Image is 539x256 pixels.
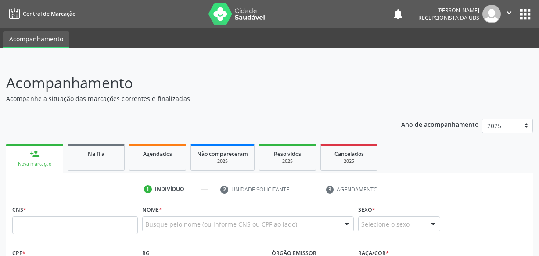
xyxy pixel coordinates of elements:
p: Acompanhamento [6,72,375,94]
span: Cancelados [334,150,364,158]
i:  [504,8,514,18]
label: CNS [12,203,26,216]
div: 2025 [327,158,371,165]
label: Sexo [358,203,375,216]
span: Não compareceram [197,150,248,158]
div: Nova marcação [12,161,57,167]
a: Acompanhamento [3,31,69,48]
span: Central de Marcação [23,10,75,18]
a: Central de Marcação [6,7,75,21]
div: person_add [30,149,40,159]
p: Acompanhe a situação das marcações correntes e finalizadas [6,94,375,103]
p: Ano de acompanhamento [401,119,479,130]
div: Indivíduo [155,185,184,193]
button:  [501,5,517,23]
div: 2025 [266,158,309,165]
label: Nome [142,203,162,216]
div: 2025 [197,158,248,165]
span: Resolvidos [274,150,301,158]
span: Recepcionista da UBS [418,14,479,22]
div: 1 [144,185,152,193]
img: img [482,5,501,23]
span: Agendados [143,150,172,158]
button: notifications [392,8,404,20]
button: apps [517,7,533,22]
span: Selecione o sexo [361,220,410,229]
div: [PERSON_NAME] [418,7,479,14]
span: Na fila [88,150,104,158]
span: Busque pelo nome (ou informe CNS ou CPF ao lado) [145,220,297,229]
